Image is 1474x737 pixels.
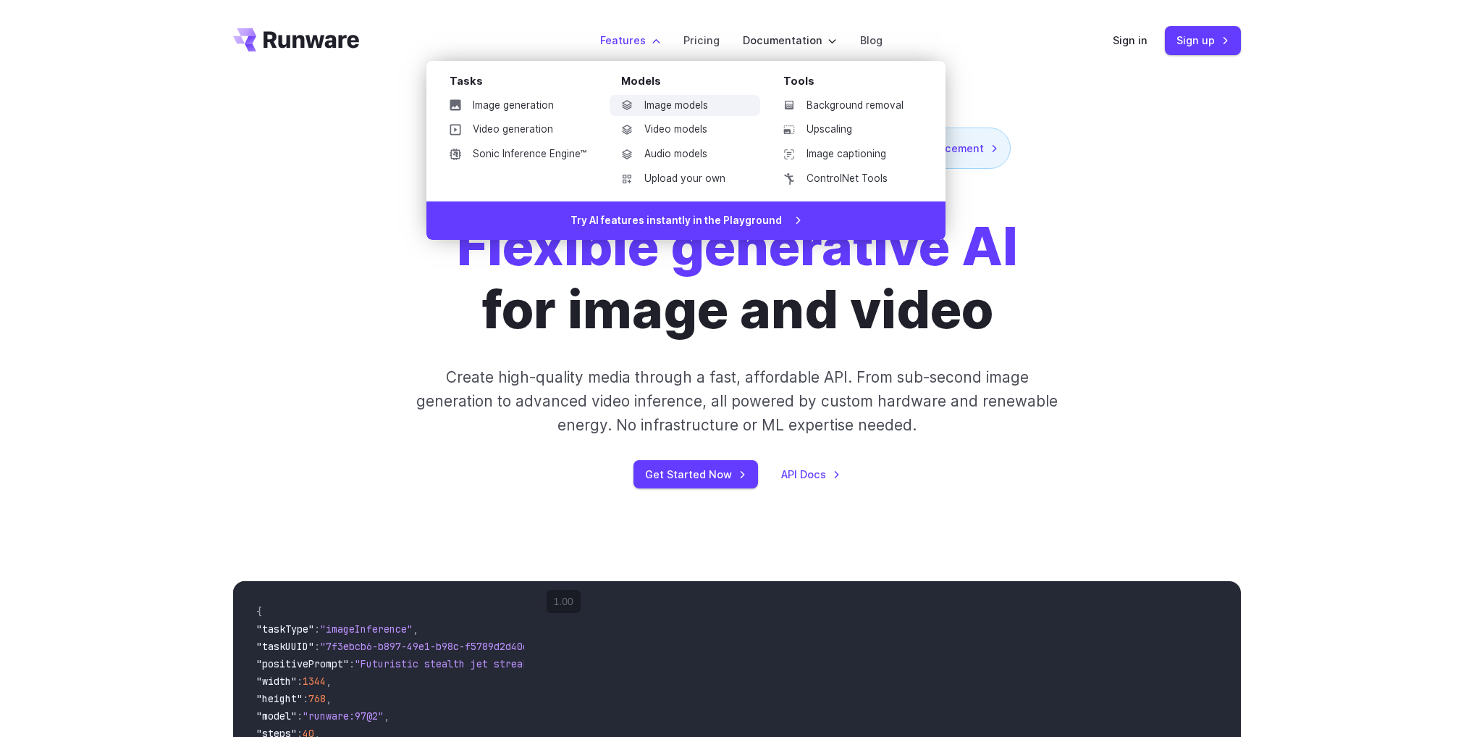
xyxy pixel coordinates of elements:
span: , [326,675,332,688]
a: Image generation [438,95,598,117]
a: Video generation [438,119,598,141]
a: ControlNet Tools [772,168,922,190]
span: : [314,640,320,653]
span: 768 [308,692,326,705]
a: Audio models [610,143,760,165]
span: "width" [256,675,297,688]
span: "model" [256,709,297,723]
a: Get Started Now [633,460,758,488]
a: Go to / [233,28,359,51]
span: , [413,623,418,636]
h1: for image and video [457,215,1018,342]
span: "7f3ebcb6-b897-49e1-b98c-f5789d2d40d7" [320,640,540,653]
span: , [384,709,389,723]
span: : [297,675,303,688]
span: "taskUUID" [256,640,314,653]
a: Try AI features instantly in the Playground [426,201,946,241]
span: { [256,605,262,618]
span: "imageInference" [320,623,413,636]
span: "runware:97@2" [303,709,384,723]
a: Sign in [1113,32,1147,49]
span: "taskType" [256,623,314,636]
a: Upload your own [610,168,760,190]
span: "height" [256,692,303,705]
a: Image captioning [772,143,922,165]
a: API Docs [781,466,841,483]
p: Create high-quality media through a fast, affordable API. From sub-second image generation to adv... [415,365,1060,438]
strong: Flexible generative AI [457,215,1018,278]
label: Features [600,32,660,49]
div: Tools [783,72,922,95]
span: "positivePrompt" [256,657,349,670]
div: Models [621,72,760,95]
a: Sonic Inference Engine™ [438,143,598,165]
span: "Futuristic stealth jet streaking through a neon-lit cityscape with glowing purple exhaust" [355,657,882,670]
div: Tasks [450,72,598,95]
a: Blog [860,32,883,49]
a: Video models [610,119,760,141]
span: : [297,709,303,723]
a: Image models [610,95,760,117]
span: : [303,692,308,705]
span: 1344 [303,675,326,688]
a: Pricing [683,32,720,49]
span: , [326,692,332,705]
span: : [314,623,320,636]
a: Sign up [1165,26,1241,54]
label: Documentation [743,32,837,49]
span: : [349,657,355,670]
a: Upscaling [772,119,922,141]
a: Background removal [772,95,922,117]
